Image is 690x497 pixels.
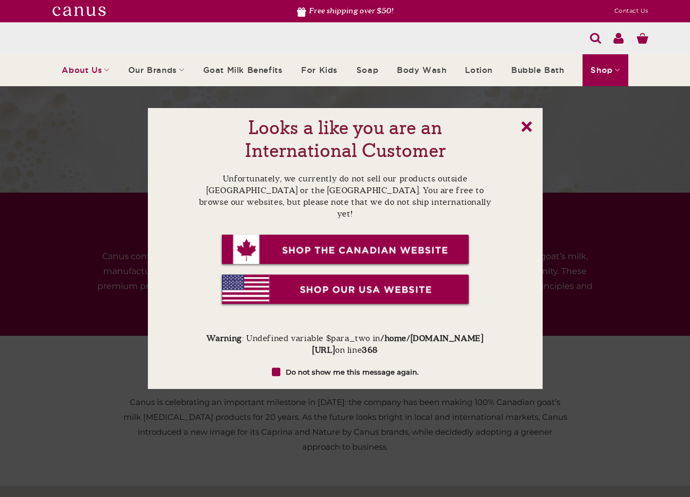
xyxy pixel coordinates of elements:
[465,55,493,85] a: Lotion
[297,4,393,18] li: Free shipping over $50!
[203,55,283,85] a: Goat Milk Benefits
[206,333,242,344] b: Warning
[312,333,484,355] b: /home/[DOMAIN_NAME][URL]
[614,4,649,19] a: Contact Us
[356,55,378,85] a: Soap
[362,345,378,355] b: 368
[397,55,446,85] a: Body Wash
[220,274,471,307] img: int_us_btn.png
[590,28,602,49] a: Search
[62,54,110,86] a: About Us
[128,54,185,86] a: Our Brands
[196,173,495,220] p: Unfortunately, we currently do not sell our products outside [GEOGRAPHIC_DATA] or the [GEOGRAPHIC...
[196,321,495,356] p: : Undefined variable $para_two in on line
[583,54,628,86] a: Shop
[511,55,564,85] a: Bubble Bath
[521,121,532,132] a: x
[53,6,106,15] img: canutswhite.svg
[220,234,471,267] img: int_ca_btn.png
[301,55,338,85] a: For Kids
[196,367,495,377] label: Do not show me this message again.
[196,117,495,162] h2: Looks a like you are an International Customer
